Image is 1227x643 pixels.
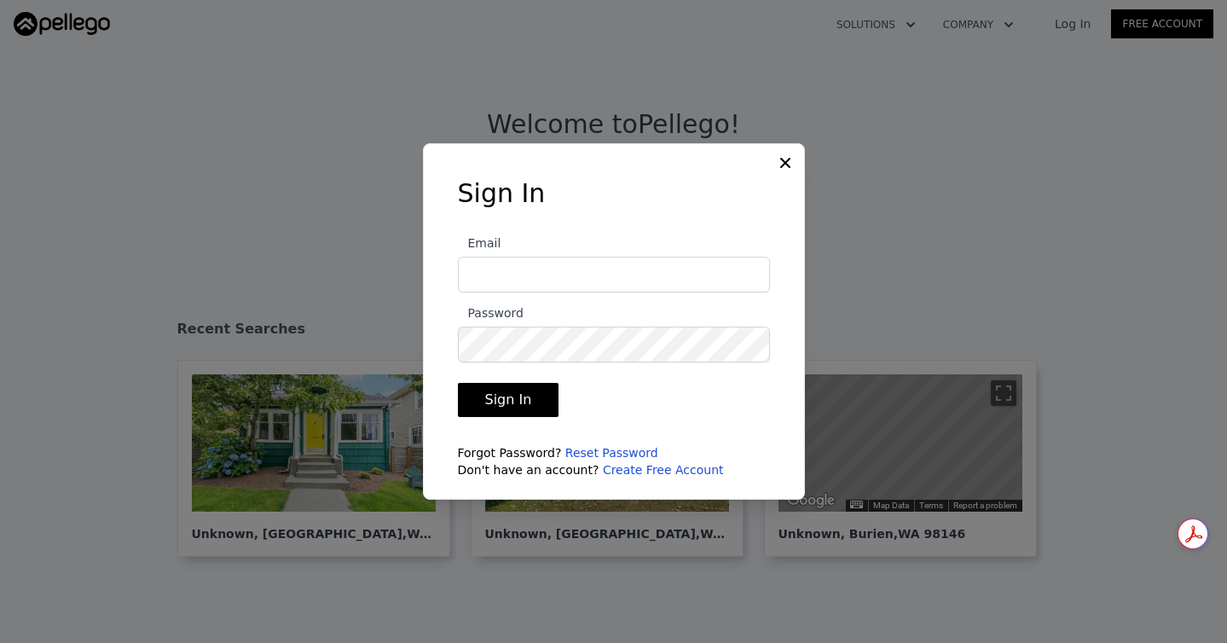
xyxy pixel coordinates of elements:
[458,236,501,250] span: Email
[458,178,770,209] h3: Sign In
[565,446,658,460] a: Reset Password
[603,463,724,477] a: Create Free Account
[458,383,559,417] button: Sign In
[458,306,524,320] span: Password
[458,327,770,362] input: Password
[458,257,770,293] input: Email
[458,444,770,478] div: Forgot Password? Don't have an account?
